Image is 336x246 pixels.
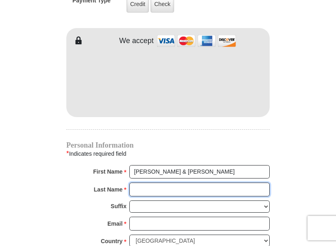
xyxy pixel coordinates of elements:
[107,218,122,229] strong: Email
[93,166,122,177] strong: First Name
[94,184,123,195] strong: Last Name
[111,200,127,212] strong: Suffix
[119,37,154,46] h4: We accept
[66,142,270,148] h4: Personal Information
[66,148,270,159] div: Indicates required field
[156,32,237,50] img: credit cards accepted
